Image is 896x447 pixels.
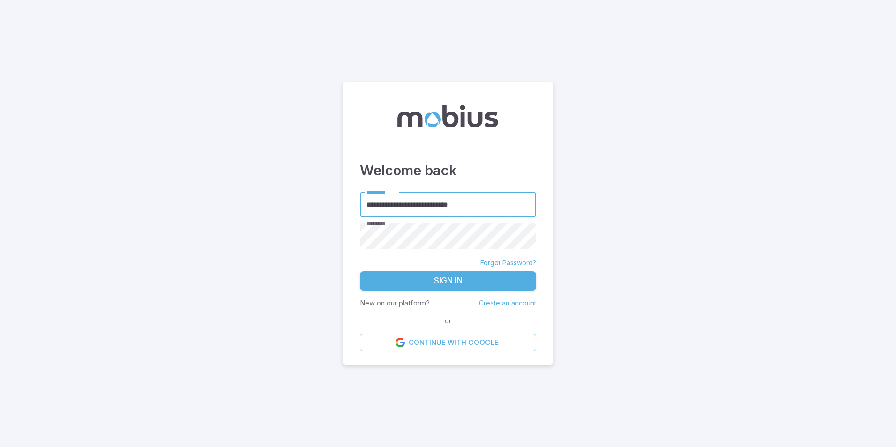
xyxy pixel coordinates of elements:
[360,160,536,181] h3: Welcome back
[480,258,536,268] a: Forgot Password?
[360,298,430,308] p: New on our platform?
[360,334,536,351] a: Continue with Google
[442,316,454,326] span: or
[479,299,536,307] a: Create an account
[360,271,536,291] button: Sign In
